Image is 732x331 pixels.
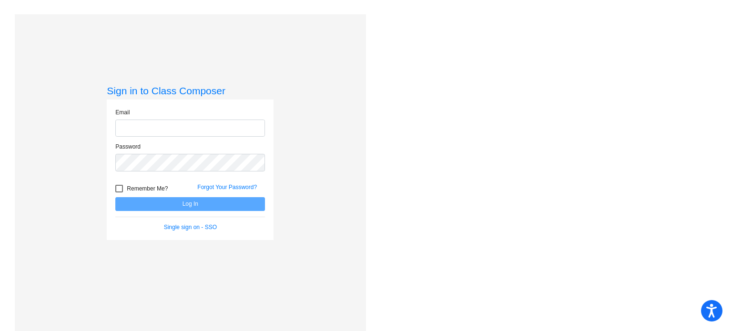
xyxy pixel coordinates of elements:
[115,142,141,151] label: Password
[127,183,168,194] span: Remember Me?
[107,85,274,97] h3: Sign in to Class Composer
[164,224,217,231] a: Single sign on - SSO
[115,197,265,211] button: Log In
[115,108,130,117] label: Email
[197,184,257,191] a: Forgot Your Password?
